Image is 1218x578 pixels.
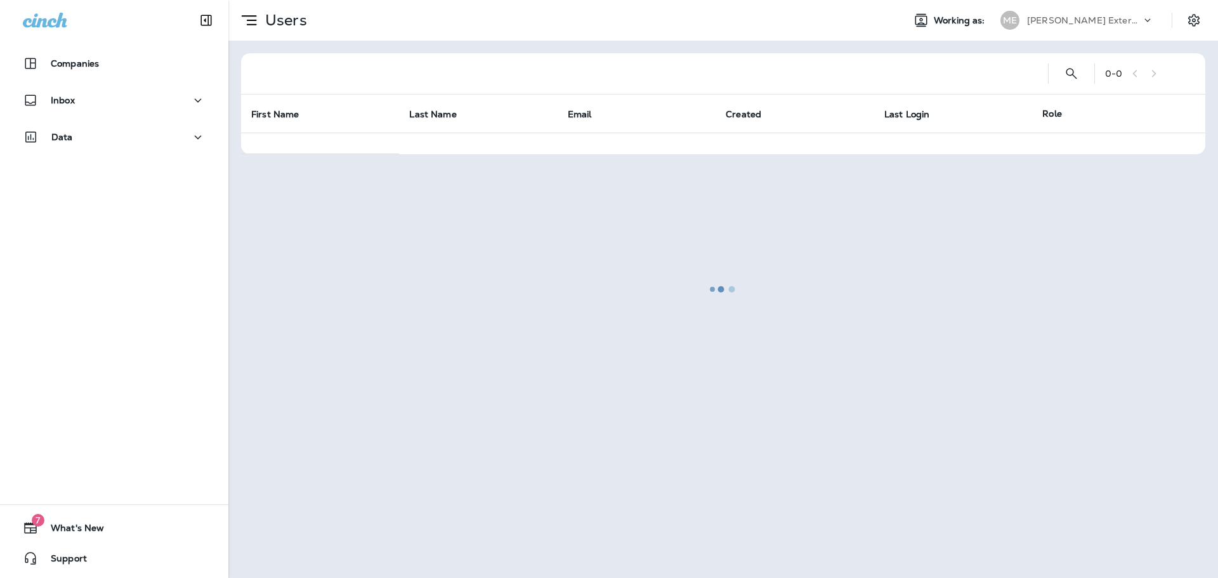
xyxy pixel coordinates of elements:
[13,515,216,541] button: 7What's New
[38,553,87,568] span: Support
[32,514,44,527] span: 7
[188,8,224,33] button: Collapse Sidebar
[51,58,99,69] p: Companies
[51,132,73,142] p: Data
[13,51,216,76] button: Companies
[13,546,216,571] button: Support
[13,88,216,113] button: Inbox
[38,523,104,538] span: What's New
[51,95,75,105] p: Inbox
[13,124,216,150] button: Data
